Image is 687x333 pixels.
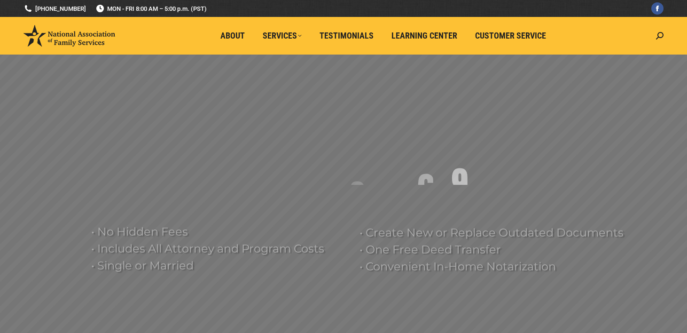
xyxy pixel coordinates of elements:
[475,31,546,41] span: Customer Service
[320,31,374,41] span: Testimonials
[468,27,553,45] a: Customer Service
[214,27,251,45] a: About
[391,31,457,41] span: Learning Center
[95,4,207,13] span: MON - FRI 8:00 AM – 5:00 p.m. (PST)
[23,4,86,13] a: [PHONE_NUMBER]
[651,2,664,15] a: Facebook page opens in new window
[313,27,380,45] a: Testimonials
[350,178,365,215] div: S
[385,27,464,45] a: Learning Center
[220,31,245,41] span: About
[91,223,348,274] rs-layer: • No Hidden Fees • Includes All Attorney and Program Costs • Single or Married
[417,170,434,208] div: 6
[451,165,468,202] div: 9
[263,31,302,41] span: Services
[359,224,632,275] rs-layer: • Create New or Replace Outdated Documents • One Free Deed Transfer • Convenient In-Home Notariza...
[23,25,115,47] img: National Association of Family Services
